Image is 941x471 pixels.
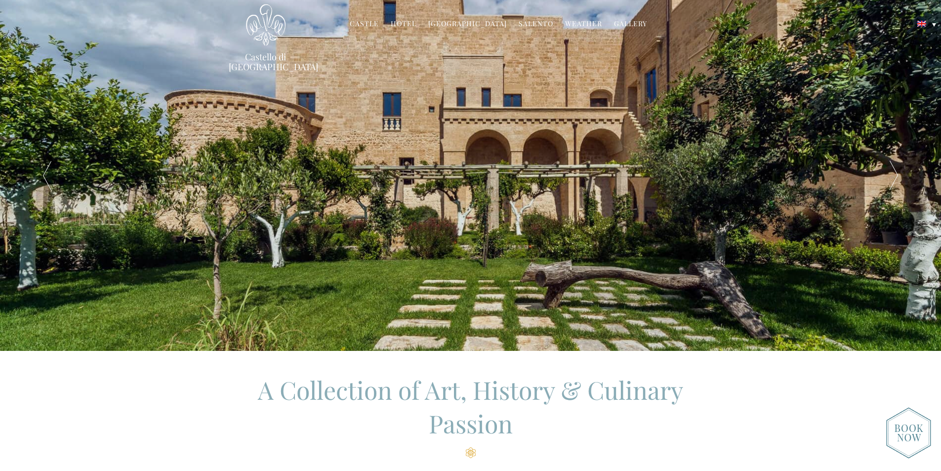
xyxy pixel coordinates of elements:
[886,407,931,459] img: new-booknow.png
[391,19,416,30] a: Hotel
[565,19,602,30] a: Weather
[258,373,683,440] span: A Collection of Art, History & Culinary Passion
[229,52,303,72] a: Castello di [GEOGRAPHIC_DATA]
[246,4,286,46] img: Castello di Ugento
[519,19,553,30] a: Salento
[614,19,647,30] a: Gallery
[917,21,926,27] img: English
[350,19,379,30] a: Castle
[428,19,507,30] a: [GEOGRAPHIC_DATA]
